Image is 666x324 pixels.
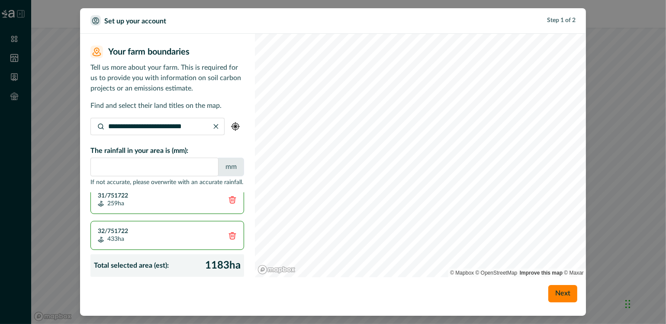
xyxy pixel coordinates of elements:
[547,16,576,25] p: Step 1 of 2
[255,34,586,277] canvas: Map
[98,228,128,234] p: 32/751722
[476,270,518,276] a: OpenStreetMap
[450,270,474,276] a: Mapbox
[257,265,296,275] a: Mapbox logo
[205,258,241,273] p: 1183 ha
[94,260,169,271] p: Total selected area (est):
[625,291,631,317] div: Drag
[548,285,577,302] button: Next
[98,236,128,242] p: 433 ha
[98,193,128,199] p: 31/751722
[520,270,563,276] a: Map feedback
[90,62,244,94] p: Tell us more about your farm. This is required for us to provide you with information on soil car...
[90,146,244,156] p: The rainfall in your area is (mm):
[98,201,128,207] p: 259 ha
[231,122,240,131] img: gps-3587b8eb.png
[564,270,584,276] a: Maxar
[103,47,244,57] h2: Your farm boundaries
[218,158,244,176] div: mm
[623,282,666,324] iframe: Chat Widget
[104,16,166,26] p: Set up your account
[90,100,244,111] p: Find and select their land titles on the map.
[90,178,244,187] p: If not accurate, please overwrite with an accurate rainfall.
